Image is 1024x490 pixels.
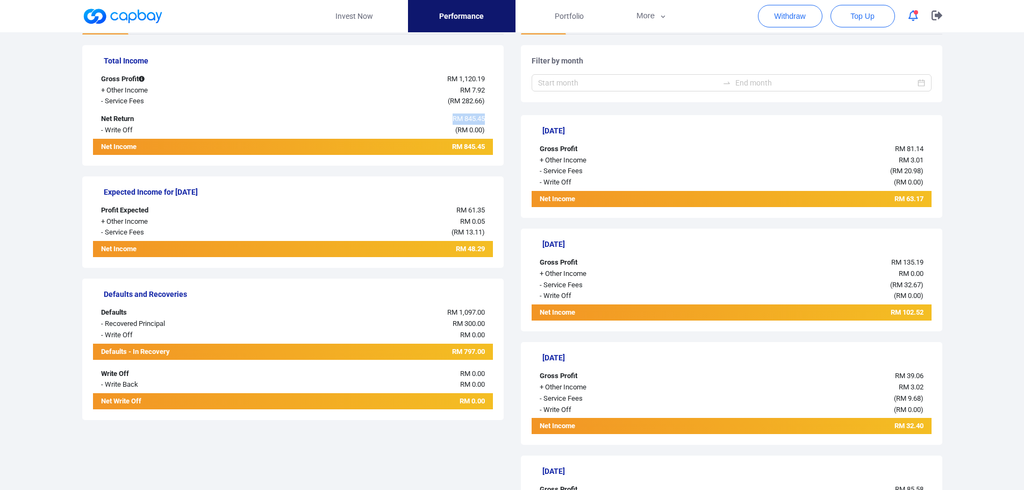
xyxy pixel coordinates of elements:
[93,113,260,125] div: Net Return
[896,292,921,300] span: RM 0.00
[542,353,932,363] h5: [DATE]
[104,187,493,197] h5: Expected Income for [DATE]
[532,177,698,188] div: - Write Off
[260,125,493,136] div: ( )
[538,77,718,89] input: Start month
[93,141,260,155] div: Net Income
[532,144,698,155] div: Gross Profit
[698,404,932,416] div: ( )
[93,318,260,330] div: - Recovered Principal
[532,257,698,268] div: Gross Profit
[542,466,932,476] h5: [DATE]
[698,393,932,404] div: ( )
[850,11,874,22] span: Top Up
[895,372,923,380] span: RM 39.06
[735,77,915,89] input: End month
[93,244,260,257] div: Net Income
[452,347,485,356] span: RM 797.00
[93,330,260,341] div: - Write Off
[260,227,493,238] div: ( )
[532,56,932,66] h5: Filter by month
[722,79,731,87] span: to
[456,245,485,253] span: RM 48.29
[456,206,485,214] span: RM 61.35
[447,308,485,316] span: RM 1,097.00
[698,166,932,177] div: ( )
[460,397,485,405] span: RM 0.00
[532,404,698,416] div: - Write Off
[93,368,260,380] div: Write Off
[722,79,731,87] span: swap-right
[894,195,923,203] span: RM 63.17
[532,421,698,434] div: Net Income
[460,380,485,388] span: RM 0.00
[460,331,485,339] span: RM 0.00
[460,370,485,378] span: RM 0.00
[555,10,584,22] span: Portfolio
[454,228,482,236] span: RM 13.11
[460,217,485,225] span: RM 0.05
[532,290,698,302] div: - Write Off
[439,10,484,22] span: Performance
[452,143,485,151] span: RM 845.45
[532,382,698,393] div: + Other Income
[532,166,698,177] div: - Service Fees
[447,75,485,83] span: RM 1,120.19
[891,258,923,266] span: RM 135.19
[93,216,260,228] div: + Other Income
[93,379,260,390] div: - Write Back
[453,319,485,328] span: RM 300.00
[532,194,698,207] div: Net Income
[899,269,923,278] span: RM 0.00
[830,5,895,27] button: Top Up
[93,205,260,216] div: Profit Expected
[104,56,493,66] h5: Total Income
[891,308,923,316] span: RM 102.52
[892,167,921,175] span: RM 20.98
[698,280,932,291] div: ( )
[892,281,921,289] span: RM 32.67
[899,156,923,164] span: RM 3.01
[698,177,932,188] div: ( )
[895,145,923,153] span: RM 81.14
[93,85,260,96] div: + Other Income
[450,97,482,105] span: RM 282.66
[460,86,485,94] span: RM 7.92
[532,155,698,166] div: + Other Income
[532,393,698,404] div: - Service Fees
[896,406,921,414] span: RM 0.00
[93,307,260,318] div: Defaults
[104,289,493,299] h5: Defaults and Recoveries
[542,126,932,136] h5: [DATE]
[93,344,260,360] div: Defaults - In Recovery
[532,371,698,382] div: Gross Profit
[93,227,260,238] div: - Service Fees
[93,96,260,107] div: - Service Fees
[542,239,932,249] h5: [DATE]
[453,115,485,123] span: RM 845.45
[899,383,923,391] span: RM 3.02
[698,290,932,302] div: ( )
[894,422,923,430] span: RM 32.40
[896,394,921,402] span: RM 9.68
[532,280,698,291] div: - Service Fees
[93,125,260,136] div: - Write Off
[457,126,482,134] span: RM 0.00
[896,178,921,186] span: RM 0.00
[532,307,698,321] div: Net Income
[758,5,822,27] button: Withdraw
[93,393,260,409] div: Net Write Off
[532,268,698,280] div: + Other Income
[93,74,260,85] div: Gross Profit
[260,96,493,107] div: ( )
